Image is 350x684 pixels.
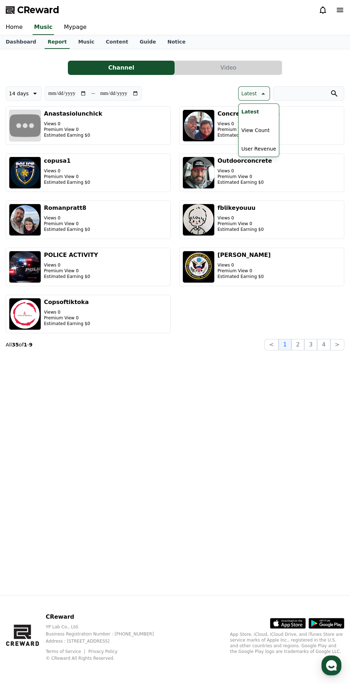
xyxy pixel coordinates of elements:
[217,127,280,132] p: Premium View 0
[239,141,279,157] button: User Revenue
[217,221,264,227] p: Premium View 0
[68,61,175,75] button: Channel
[217,262,271,268] p: Views 0
[44,132,102,138] p: Estimated Earning $0
[6,295,171,333] button: Copsoftiktoka Views 0 Premium View 0 Estimated Earning $0
[217,121,280,127] p: Views 0
[182,157,215,189] img: Outdoorconcrete
[241,88,257,98] p: Latest
[9,157,41,189] img: copusa1
[44,274,98,279] p: Estimated Earning $0
[46,655,165,661] p: © CReward All Rights Reserved.
[32,20,54,35] a: Music
[44,215,90,221] p: Views 0
[44,262,98,268] p: Views 0
[6,86,42,101] button: 14 days
[44,168,90,174] p: Views 0
[44,110,102,118] h3: Anastasiolunchick
[44,268,98,274] p: Premium View 0
[217,268,271,274] p: Premium View 0
[44,221,90,227] p: Premium View 0
[6,341,32,348] p: All of -
[217,251,271,259] h3: [PERSON_NAME]
[217,157,272,165] h3: Outdoorconcrete
[238,86,270,101] button: Latest
[239,122,272,138] button: View Count
[46,638,165,644] p: Address : [STREET_ADDRESS]
[217,215,264,221] p: Views 0
[6,248,171,286] button: POLICE ACTIVITY Views 0 Premium View 0 Estimated Earning $0
[330,339,344,350] button: >
[179,106,344,145] button: ConcreteCraftsman Views 0 Premium View 0 Estimated Earning $0
[2,226,47,244] a: Home
[6,4,59,16] a: CReward
[59,237,80,243] span: Messages
[217,174,272,179] p: Premium View 0
[9,110,41,142] img: Anastasiolunchick
[44,121,102,127] p: Views 0
[217,132,280,138] p: Estimated Earning $0
[291,339,304,350] button: 2
[44,315,90,321] p: Premium View 0
[12,342,19,348] strong: 35
[6,153,171,192] button: copusa1 Views 0 Premium View 0 Estimated Earning $0
[72,35,100,49] a: Music
[46,649,86,654] a: Terms of Service
[179,201,344,239] button: 𝗳𝗯𝗹𝗶𝗸𝗲𝘆𝗼𝘂𝘂𝘂 Views 0 Premium View 0 Estimated Earning $0
[239,104,262,120] button: Latest
[9,88,29,98] p: 14 days
[217,110,280,118] h3: ConcreteCraftsman
[9,251,41,283] img: POLICE ACTIVITY
[44,204,90,212] h3: Romanpratt8
[217,168,272,174] p: Views 0
[17,4,59,16] span: CReward
[217,227,264,232] p: Estimated Earning $0
[100,35,134,49] a: Content
[179,248,344,286] button: [PERSON_NAME] Views 0 Premium View 0 Estimated Earning $0
[162,35,191,49] a: Notice
[91,89,95,98] p: ~
[182,110,215,142] img: ConcreteCraftsman
[44,321,90,326] p: Estimated Earning $0
[44,127,102,132] p: Premium View 0
[29,342,32,348] strong: 9
[46,631,165,637] p: Business Registration Number : [PHONE_NUMBER]
[134,35,162,49] a: Guide
[47,226,92,244] a: Messages
[46,613,165,621] p: CReward
[44,251,98,259] h3: POLICE ACTIVITY
[45,35,70,49] a: Report
[18,237,31,243] span: Home
[9,298,41,330] img: Copsoftiktoka
[217,179,272,185] p: Estimated Earning $0
[44,157,90,165] h3: copusa1
[46,624,165,630] p: YP Lab Co., Ltd.
[175,61,282,75] a: Video
[44,174,90,179] p: Premium View 0
[106,237,123,243] span: Settings
[264,339,278,350] button: <
[6,201,171,239] button: Romanpratt8 Views 0 Premium View 0 Estimated Earning $0
[9,204,41,236] img: Romanpratt8
[317,339,330,350] button: 4
[179,153,344,192] button: Outdoorconcrete Views 0 Premium View 0 Estimated Earning $0
[217,274,271,279] p: Estimated Earning $0
[279,339,291,350] button: 1
[68,61,175,75] a: Channel
[44,227,90,232] p: Estimated Earning $0
[44,309,90,315] p: Views 0
[92,226,137,244] a: Settings
[24,342,27,348] strong: 1
[44,298,90,306] h3: Copsoftiktoka
[304,339,317,350] button: 3
[230,632,344,654] p: App Store, iCloud, iCloud Drive, and iTunes Store are service marks of Apple Inc., registered in ...
[217,204,264,212] h3: 𝗳𝗯𝗹𝗶𝗸𝗲𝘆𝗼𝘂𝘂𝘂
[58,20,92,35] a: Mypage
[44,179,90,185] p: Estimated Earning $0
[6,106,171,145] button: Anastasiolunchick Views 0 Premium View 0 Estimated Earning $0
[182,251,215,283] img: Alex law
[88,649,117,654] a: Privacy Policy
[175,61,282,75] button: Video
[182,204,215,236] img: 𝗳𝗯𝗹𝗶𝗸𝗲𝘆𝗼𝘂𝘂𝘂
